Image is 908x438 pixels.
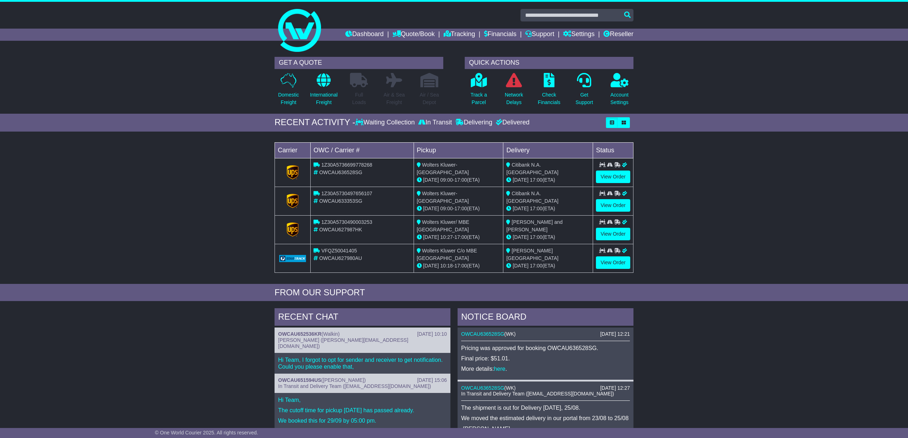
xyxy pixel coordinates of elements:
span: [DATE] [423,234,439,240]
span: [DATE] [423,206,439,211]
a: InternationalFreight [310,73,338,110]
span: [DATE] [513,206,528,211]
a: Reseller [603,29,633,41]
div: - (ETA) [417,205,500,212]
div: In Transit [416,119,454,127]
td: Delivery [503,142,593,158]
span: 17:00 [454,234,467,240]
span: 17:00 [530,263,542,269]
p: Pricing was approved for booking OWCAU636528SG. [461,345,630,351]
div: (ETA) [506,262,590,270]
div: ( ) [461,331,630,337]
p: Domestic Freight [278,91,299,106]
a: Quote/Book [393,29,435,41]
span: 1Z30A5730490003253 [321,219,372,225]
td: Carrier [275,142,311,158]
div: FROM OUR SUPPORT [275,287,633,298]
a: View Order [596,256,630,269]
div: RECENT ACTIVITY - [275,117,355,128]
a: OWCAU636528SG [461,385,504,391]
div: ( ) [461,385,630,391]
span: [PERSON_NAME] ([PERSON_NAME][EMAIL_ADDRESS][DOMAIN_NAME]) [278,337,408,349]
span: In Transit and Delivery Team ([EMAIL_ADDRESS][DOMAIN_NAME]) [461,391,614,397]
span: OWCAU636528SG [319,169,362,175]
a: Tracking [444,29,475,41]
p: Air & Sea Freight [384,91,405,106]
span: WK [506,385,514,391]
p: International Freight [310,91,337,106]
span: Wolters Kluwer-[GEOGRAPHIC_DATA] [417,191,469,204]
div: Hi Team, I forgot to opt for sender and receiver to get notification. Could you please enable that, [275,353,450,374]
p: Network Delays [505,91,523,106]
p: Get Support [576,91,593,106]
div: QUICK ACTIONS [465,57,633,69]
div: Waiting Collection [355,119,416,127]
span: OWCAU633353SG [319,198,362,204]
div: Delivered [494,119,529,127]
div: - (ETA) [417,233,500,241]
span: 10:18 [440,263,453,269]
span: [DATE] [513,263,528,269]
div: Delivering [454,119,494,127]
span: OWCAU627980AU [319,255,362,261]
span: 1Z30A5730497656107 [321,191,372,196]
span: 17:00 [530,234,542,240]
span: [PERSON_NAME] and [PERSON_NAME] [506,219,562,232]
span: Citibank N.A. [GEOGRAPHIC_DATA] [506,162,558,175]
div: - (ETA) [417,262,500,270]
td: OWC / Carrier # [311,142,414,158]
a: OWCAU652536KR [278,331,321,337]
div: (ETA) [506,233,590,241]
a: View Order [596,171,630,183]
span: VFQZ50041405 [321,248,357,254]
a: View Order [596,228,630,240]
div: [DATE] 10:10 [417,331,447,337]
a: here [494,366,505,372]
span: [DATE] [423,263,439,269]
span: 17:00 [454,177,467,183]
td: Pickup [414,142,503,158]
img: GetCarrierServiceLogo [287,194,299,208]
a: OWCAU651594US [278,377,321,383]
span: 09:00 [440,177,453,183]
span: [PERSON_NAME][GEOGRAPHIC_DATA] [506,248,558,261]
span: Wolters Kluwer C/o MBE [GEOGRAPHIC_DATA] [417,248,477,261]
a: Dashboard [345,29,384,41]
div: NOTICE BOARD [458,308,633,328]
div: (ETA) [506,176,590,184]
span: Wolters Kluwer/ MBE [GEOGRAPHIC_DATA] [417,219,469,232]
a: GetSupport [575,73,593,110]
div: (ETA) [506,205,590,212]
div: [DATE] 15:06 [417,377,447,383]
span: 17:00 [530,206,542,211]
a: NetworkDelays [504,73,523,110]
a: Support [525,29,554,41]
div: - (ETA) [417,176,500,184]
span: 17:00 [454,206,467,211]
a: Settings [563,29,594,41]
p: Check Financials [538,91,561,106]
span: 17:00 [530,177,542,183]
span: Citibank N.A. [GEOGRAPHIC_DATA] [506,191,558,204]
span: 1Z30A5736699778268 [321,162,372,168]
span: OWCAU627987HK [319,227,362,232]
td: Status [593,142,633,158]
p: We booked this for 29/09 by 05:00 pm. [278,417,447,424]
span: [PERSON_NAME] [323,377,364,383]
span: 10:27 [440,234,453,240]
p: The shipment is out for Delivery [DATE], 25/08. [461,404,630,411]
span: [DATE] [513,234,528,240]
img: GetCarrierServiceLogo [279,255,306,262]
p: Account Settings [611,91,629,106]
div: [DATE] 12:21 [600,331,630,337]
div: [DATE] 12:27 [600,385,630,391]
span: © One World Courier 2025. All rights reserved. [155,430,258,435]
span: [DATE] [513,177,528,183]
a: DomesticFreight [278,73,299,110]
p: Track a Parcel [470,91,487,106]
p: Full Loads [350,91,368,106]
p: Final price: $51.01. [461,355,630,362]
p: Air / Sea Depot [420,91,439,106]
a: AccountSettings [610,73,629,110]
a: Track aParcel [470,73,487,110]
